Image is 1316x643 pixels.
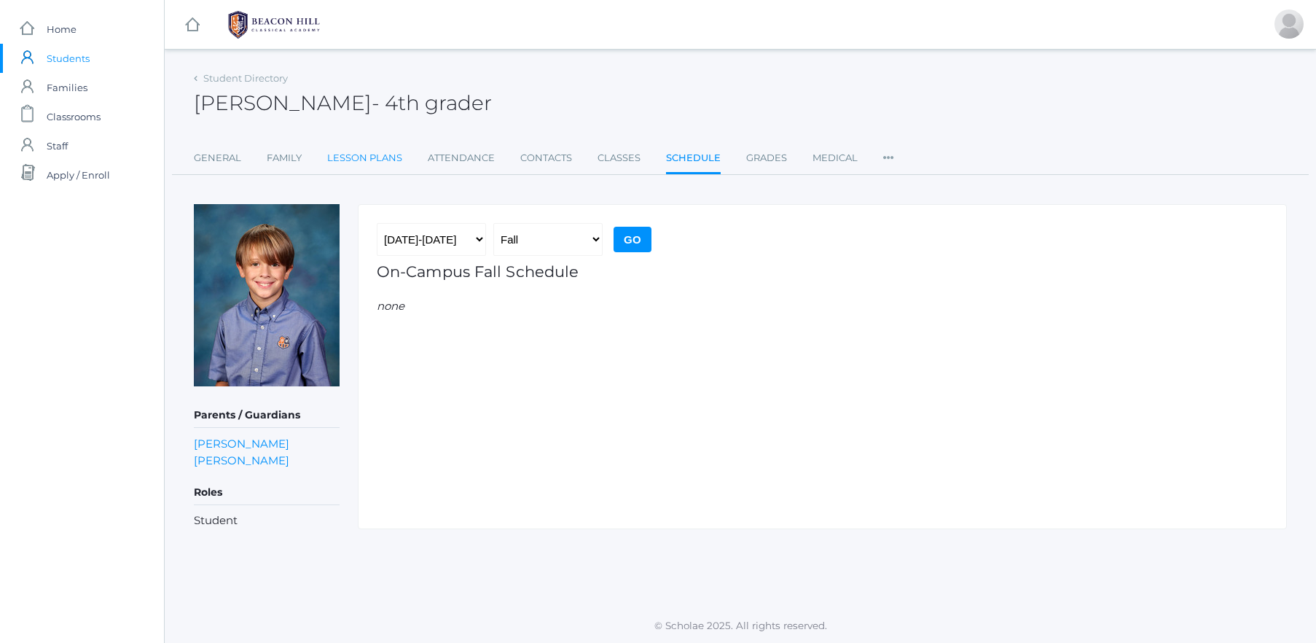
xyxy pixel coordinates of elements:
[372,90,492,115] span: - 4th grader
[666,144,721,175] a: Schedule
[47,15,77,44] span: Home
[377,263,1268,280] h1: On-Campus Fall Schedule
[194,435,289,452] a: [PERSON_NAME]
[203,72,288,84] a: Student Directory
[1274,9,1304,39] div: Sarah Crosby
[194,92,492,114] h2: [PERSON_NAME]
[746,144,787,173] a: Grades
[47,44,90,73] span: Students
[377,298,1268,315] em: none
[219,7,329,43] img: 1_BHCALogos-05.png
[165,618,1316,633] p: © Scholae 2025. All rights reserved.
[194,144,241,173] a: General
[520,144,572,173] a: Contacts
[598,144,641,173] a: Classes
[47,160,110,190] span: Apply / Enroll
[194,452,289,469] a: [PERSON_NAME]
[194,204,340,386] img: Jack Crosby
[47,131,68,160] span: Staff
[428,144,495,173] a: Attendance
[47,102,101,131] span: Classrooms
[267,144,302,173] a: Family
[812,144,858,173] a: Medical
[327,144,402,173] a: Lesson Plans
[614,227,651,252] input: Go
[47,73,87,102] span: Families
[194,480,340,505] h5: Roles
[194,513,340,529] li: Student
[194,403,340,428] h5: Parents / Guardians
